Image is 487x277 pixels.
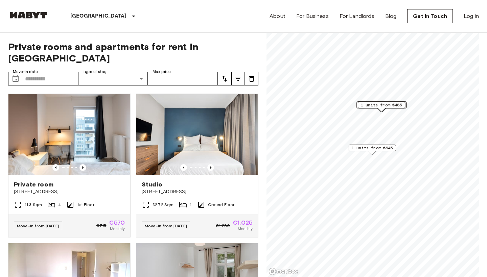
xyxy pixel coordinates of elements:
[407,9,453,23] a: Get in Touch
[464,12,479,20] a: Log in
[8,12,49,19] img: Habyt
[245,72,258,85] button: tune
[357,102,407,112] div: Map marker
[270,12,285,20] a: About
[207,164,214,171] button: Previous image
[142,188,253,195] span: [STREET_ADDRESS]
[216,223,230,229] span: €1,280
[8,94,131,237] a: Marketing picture of unit DE-01-12-003-01QPrevious imagePrevious imagePrivate room[STREET_ADDRESS...
[9,72,22,85] button: Choose date
[358,102,405,112] div: Map marker
[190,202,191,208] span: 1
[340,12,374,20] a: For Landlords
[109,220,125,226] span: €570
[25,202,42,208] span: 11.3 Sqm
[142,180,162,188] span: Studio
[233,220,253,226] span: €1,025
[110,226,125,232] span: Monthly
[208,202,235,208] span: Ground Floor
[96,223,107,229] span: €715
[153,69,171,75] label: Max price
[218,72,231,85] button: tune
[153,202,173,208] span: 32.72 Sqm
[296,12,329,20] a: For Business
[145,223,187,228] span: Move-in from [DATE]
[79,164,86,171] button: Previous image
[136,94,258,175] img: Marketing picture of unit DE-01-481-006-01
[238,226,253,232] span: Monthly
[231,72,245,85] button: tune
[136,94,258,237] a: Marketing picture of unit DE-01-481-006-01Previous imagePrevious imageStudio[STREET_ADDRESS]32.72...
[14,180,53,188] span: Private room
[361,102,402,108] span: 1 units from €485
[83,69,107,75] label: Type of stay
[13,69,38,75] label: Move-in date
[52,164,59,171] button: Previous image
[385,12,397,20] a: Blog
[58,202,61,208] span: 4
[352,145,393,151] span: 1 units from €645
[70,12,127,20] p: [GEOGRAPHIC_DATA]
[180,164,187,171] button: Previous image
[77,202,94,208] span: 1st Floor
[8,94,130,175] img: Marketing picture of unit DE-01-12-003-01Q
[14,188,125,195] span: [STREET_ADDRESS]
[8,41,258,64] span: Private rooms and apartments for rent in [GEOGRAPHIC_DATA]
[269,268,298,275] a: Mapbox logo
[349,145,396,155] div: Map marker
[17,223,59,228] span: Move-in from [DATE]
